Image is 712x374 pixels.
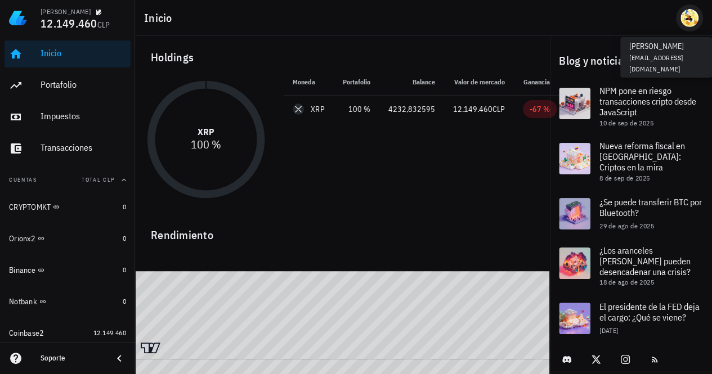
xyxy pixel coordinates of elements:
a: ¿Los aranceles [PERSON_NAME] pueden desencadenar una crisis? 18 de ago de 2025 [550,238,712,294]
div: -67 % [530,103,550,115]
a: Coinbase2 12.149.460 [5,319,131,346]
a: Inicio [5,40,131,67]
span: 12.149.460 [453,104,492,114]
a: Notbank 0 [5,288,131,315]
span: 12.149.460 [93,328,126,337]
span: 29 de ago de 2025 [599,222,654,230]
a: CRYPTOMKT 0 [5,193,131,220]
div: [PERSON_NAME] [41,7,91,16]
div: Portafolio [41,79,126,90]
span: 0 [123,265,126,274]
div: avatar [680,9,698,27]
div: Binance [9,265,35,275]
span: ¿Los aranceles [PERSON_NAME] pueden desencadenar una crisis? [599,245,691,277]
button: CuentasTotal CLP [5,166,131,193]
a: Portafolio [5,72,131,99]
div: 100 % [343,103,370,115]
div: Blog y noticias [550,43,712,79]
span: 10 de sep de 2025 [599,119,653,127]
div: Holdings [142,39,543,75]
div: Impuestos [41,111,126,121]
h1: Inicio [144,9,177,27]
span: 8 de sep de 2025 [599,174,650,182]
a: Transacciones [5,135,131,162]
span: 0 [123,234,126,242]
th: Moneda [284,69,334,96]
span: NPM pone en riesgo transacciones cripto desde JavaScript [599,85,696,118]
div: Inicio [41,48,126,58]
div: CRYPTOMKT [9,202,51,212]
img: LedgiFi [9,9,27,27]
th: Valor de mercado [444,69,514,96]
div: Transacciones [41,142,126,153]
div: Rendimiento [142,217,543,244]
a: Orionx2 0 [5,225,131,252]
div: Notbank [9,297,37,307]
a: ¿Se puede transferir BTC por Bluetooth? 29 de ago de 2025 [550,189,712,238]
span: 12.149.460 [41,16,97,31]
span: ¿Se puede transferir BTC por Bluetooth? [599,196,702,218]
span: 0 [123,297,126,305]
a: Charting by TradingView [141,343,160,353]
a: El presidente de la FED deja el cargo: ¿Qué se viene? [DATE] [550,294,712,343]
a: Impuestos [5,103,131,130]
span: [DATE] [599,326,618,335]
a: NPM pone en riesgo transacciones cripto desde JavaScript 10 de sep de 2025 [550,79,712,134]
span: CLP [492,104,505,114]
div: Coinbase2 [9,328,44,338]
span: Nueva reforma fiscal en [GEOGRAPHIC_DATA]: Criptos en la mira [599,140,685,173]
span: 0 [123,202,126,211]
th: Balance [379,69,444,96]
div: XRP-icon [293,103,304,115]
span: El presidente de la FED deja el cargo: ¿Qué se viene? [599,301,700,323]
div: Orionx2 [9,234,35,244]
span: CLP [97,20,110,30]
span: 18 de ago de 2025 [599,278,654,286]
span: Ganancia [523,78,557,86]
div: 4232,832595 [388,103,435,115]
div: Soporte [41,354,104,363]
th: Portafolio [334,69,379,96]
div: XRP [311,103,325,115]
a: Nueva reforma fiscal en [GEOGRAPHIC_DATA]: Criptos en la mira 8 de sep de 2025 [550,134,712,189]
a: Binance 0 [5,256,131,283]
span: Total CLP [82,176,115,183]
